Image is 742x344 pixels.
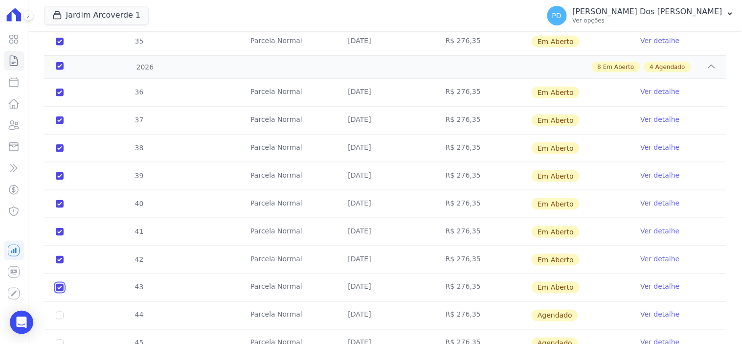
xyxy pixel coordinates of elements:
[239,79,336,106] td: Parcela Normal
[532,198,580,210] span: Em Aberto
[337,274,434,301] td: [DATE]
[134,144,144,152] span: 38
[641,310,680,320] a: Ver detalhe
[239,135,336,162] td: Parcela Normal
[337,162,434,190] td: [DATE]
[434,28,531,55] td: R$ 276,35
[641,226,680,236] a: Ver detalhe
[641,36,680,46] a: Ver detalhe
[337,79,434,106] td: [DATE]
[337,135,434,162] td: [DATE]
[56,38,64,46] input: default
[573,17,722,24] p: Ver opções
[10,311,33,334] div: Open Intercom Messenger
[434,190,531,218] td: R$ 276,35
[532,226,580,238] span: Em Aberto
[434,218,531,246] td: R$ 276,35
[56,228,64,236] input: default
[532,310,578,321] span: Agendado
[56,144,64,152] input: default
[337,28,434,55] td: [DATE]
[134,200,144,207] span: 40
[434,79,531,106] td: R$ 276,35
[239,162,336,190] td: Parcela Normal
[540,2,742,29] button: PD [PERSON_NAME] Dos [PERSON_NAME] Ver opções
[434,135,531,162] td: R$ 276,35
[434,302,531,329] td: R$ 276,35
[641,282,680,292] a: Ver detalhe
[532,36,580,47] span: Em Aberto
[56,200,64,208] input: default
[434,107,531,134] td: R$ 276,35
[532,254,580,266] span: Em Aberto
[239,107,336,134] td: Parcela Normal
[239,246,336,274] td: Parcela Normal
[134,116,144,124] span: 37
[532,142,580,154] span: Em Aberto
[44,6,149,24] button: Jardim Arcoverde 1
[239,190,336,218] td: Parcela Normal
[641,254,680,264] a: Ver detalhe
[532,87,580,98] span: Em Aberto
[134,37,144,45] span: 35
[239,28,336,55] td: Parcela Normal
[239,274,336,301] td: Parcela Normal
[337,218,434,246] td: [DATE]
[641,142,680,152] a: Ver detalhe
[239,218,336,246] td: Parcela Normal
[239,302,336,329] td: Parcela Normal
[641,87,680,96] a: Ver detalhe
[337,107,434,134] td: [DATE]
[134,228,144,235] span: 41
[655,63,685,71] span: Agendado
[134,172,144,180] span: 39
[532,282,580,294] span: Em Aberto
[56,89,64,96] input: default
[134,311,144,319] span: 44
[56,256,64,264] input: default
[56,312,64,320] input: default
[134,255,144,263] span: 42
[650,63,654,71] span: 4
[641,170,680,180] a: Ver detalhe
[573,7,722,17] p: [PERSON_NAME] Dos [PERSON_NAME]
[641,115,680,124] a: Ver detalhe
[552,12,562,19] span: PD
[56,284,64,292] input: default
[598,63,602,71] span: 8
[603,63,634,71] span: Em Aberto
[532,115,580,126] span: Em Aberto
[434,162,531,190] td: R$ 276,35
[434,246,531,274] td: R$ 276,35
[641,198,680,208] a: Ver detalhe
[532,170,580,182] span: Em Aberto
[56,116,64,124] input: default
[337,246,434,274] td: [DATE]
[337,302,434,329] td: [DATE]
[56,172,64,180] input: default
[434,274,531,301] td: R$ 276,35
[337,190,434,218] td: [DATE]
[134,283,144,291] span: 43
[134,88,144,96] span: 36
